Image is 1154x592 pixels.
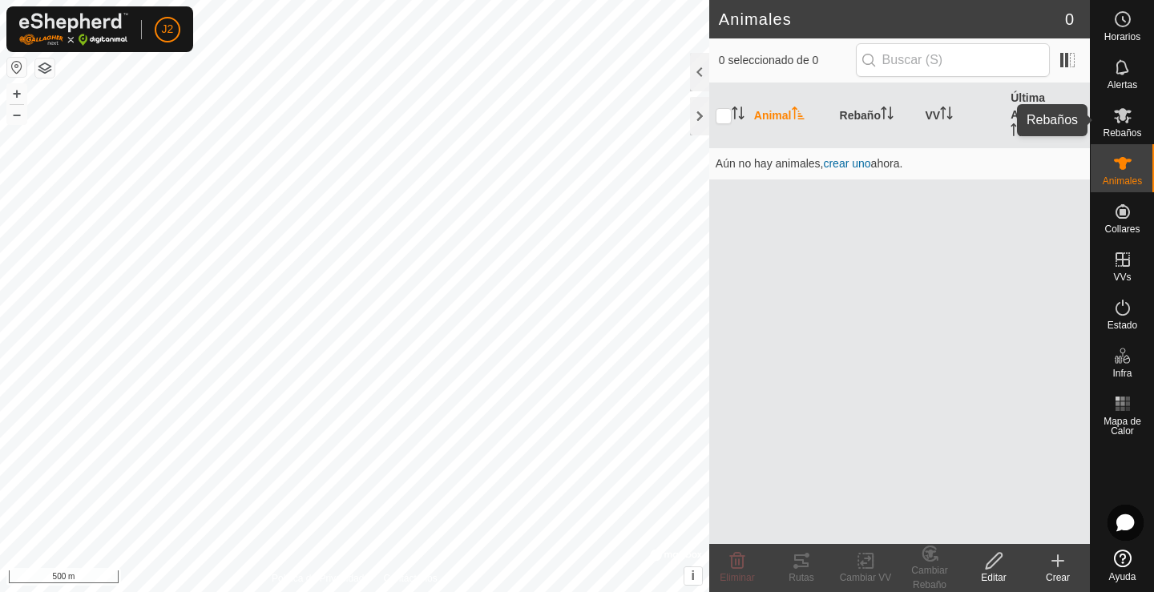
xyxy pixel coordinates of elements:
[709,147,1090,179] td: Aún no hay animales, ahora.
[881,109,894,122] p-sorticon: Activar para ordenar
[1112,368,1132,378] span: Infra
[162,21,174,38] span: J2
[1109,572,1136,582] span: Ayuda
[19,13,128,46] img: Logo Gallagher
[1104,32,1140,42] span: Horarios
[684,567,702,585] button: i
[1103,128,1141,138] span: Rebaños
[833,570,898,585] div: Cambiar VV
[1091,543,1154,588] a: Ayuda
[35,58,54,78] button: Capas del Mapa
[7,105,26,124] button: –
[7,84,26,103] button: +
[1108,80,1137,90] span: Alertas
[1103,176,1142,186] span: Animales
[719,10,1065,29] h2: Animales
[383,571,437,586] a: Contáctenos
[918,83,1004,148] th: VV
[7,58,26,77] button: Restablecer Mapa
[1004,83,1090,148] th: Última Actualización
[748,83,833,148] th: Animal
[769,570,833,585] div: Rutas
[792,109,805,122] p-sorticon: Activar para ordenar
[833,83,919,148] th: Rebaño
[1026,570,1090,585] div: Crear
[1065,7,1074,31] span: 0
[692,569,695,582] span: i
[732,109,744,122] p-sorticon: Activar para ordenar
[1104,224,1140,234] span: Collares
[1108,320,1137,330] span: Estado
[1113,272,1131,282] span: VVs
[720,572,754,583] span: Eliminar
[823,157,870,170] span: crear uno
[898,563,962,592] div: Cambiar Rebaño
[719,52,856,69] span: 0 seleccionado de 0
[272,571,364,586] a: Política de Privacidad
[1095,417,1150,436] span: Mapa de Calor
[962,570,1026,585] div: Editar
[1011,126,1023,139] p-sorticon: Activar para ordenar
[856,43,1050,77] input: Buscar (S)
[940,109,953,122] p-sorticon: Activar para ordenar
